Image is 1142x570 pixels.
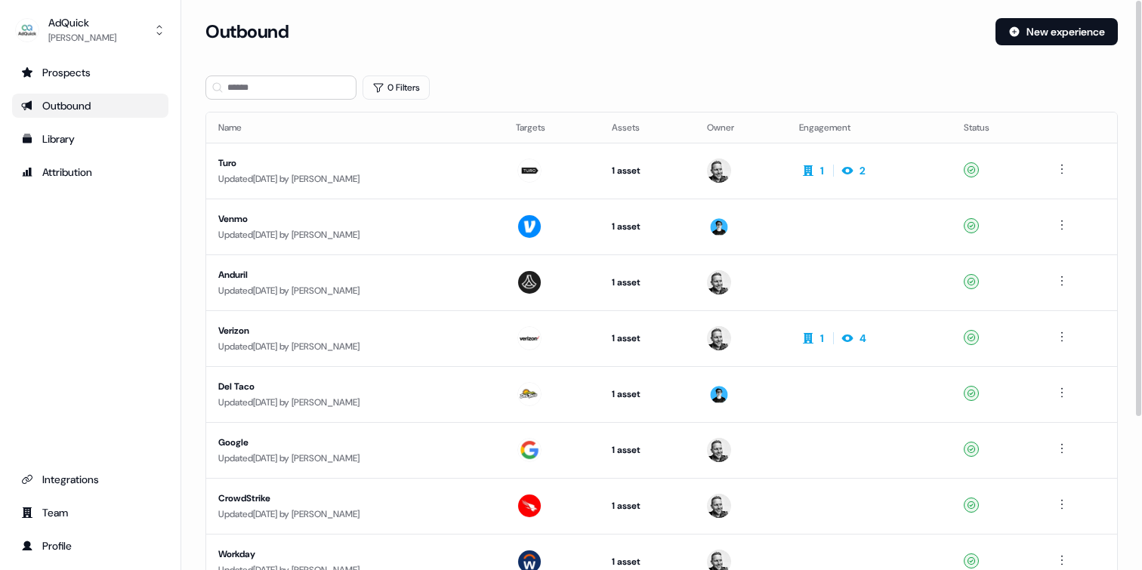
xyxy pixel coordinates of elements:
[218,451,492,466] div: Updated [DATE] by [PERSON_NAME]
[612,331,683,346] div: 1 asset
[218,227,492,242] div: Updated [DATE] by [PERSON_NAME]
[21,165,159,180] div: Attribution
[707,326,731,350] img: Jason
[504,112,600,143] th: Targets
[218,283,492,298] div: Updated [DATE] by [PERSON_NAME]
[12,534,168,558] a: Go to profile
[21,98,159,113] div: Outbound
[600,112,695,143] th: Assets
[612,387,683,402] div: 1 asset
[218,435,492,450] div: Google
[363,75,430,100] button: 0 Filters
[820,331,824,346] div: 1
[995,18,1118,45] button: New experience
[218,211,492,226] div: Venmo
[820,163,824,178] div: 1
[206,112,504,143] th: Name
[612,442,683,458] div: 1 asset
[707,494,731,518] img: Jason
[218,379,492,394] div: Del Taco
[707,382,731,406] img: Cade
[21,505,159,520] div: Team
[12,12,168,48] button: AdQuick[PERSON_NAME]
[707,214,731,239] img: Cade
[612,275,683,290] div: 1 asset
[218,171,492,186] div: Updated [DATE] by [PERSON_NAME]
[48,15,116,30] div: AdQuick
[787,112,951,143] th: Engagement
[612,498,683,513] div: 1 asset
[12,94,168,118] a: Go to outbound experience
[21,472,159,487] div: Integrations
[21,131,159,146] div: Library
[218,491,492,506] div: CrowdStrike
[12,501,168,525] a: Go to team
[707,438,731,462] img: Jason
[218,156,492,171] div: Turo
[12,467,168,491] a: Go to integrations
[205,20,289,43] h3: Outbound
[860,331,866,346] div: 4
[218,395,492,410] div: Updated [DATE] by [PERSON_NAME]
[21,65,159,80] div: Prospects
[48,30,116,45] div: [PERSON_NAME]
[612,554,683,569] div: 1 asset
[12,160,168,184] a: Go to attribution
[218,507,492,522] div: Updated [DATE] by [PERSON_NAME]
[218,339,492,354] div: Updated [DATE] by [PERSON_NAME]
[612,219,683,234] div: 1 asset
[218,267,492,282] div: Anduril
[218,323,492,338] div: Verizon
[952,112,1042,143] th: Status
[860,163,866,178] div: 2
[218,547,492,562] div: Workday
[12,127,168,151] a: Go to templates
[695,112,787,143] th: Owner
[21,538,159,553] div: Profile
[12,60,168,85] a: Go to prospects
[612,163,683,178] div: 1 asset
[707,159,731,183] img: Jason
[707,270,731,294] img: Jason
